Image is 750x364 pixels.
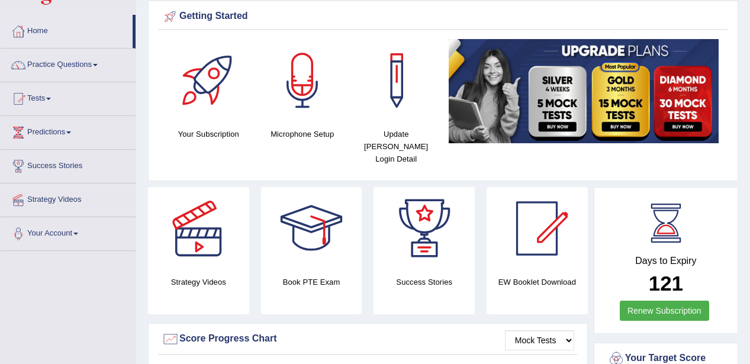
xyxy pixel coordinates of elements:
[261,276,362,288] h4: Book PTE Exam
[620,301,709,321] a: Renew Subscription
[1,116,136,146] a: Predictions
[1,183,136,213] a: Strategy Videos
[1,15,133,44] a: Home
[487,276,588,288] h4: EW Booklet Download
[1,82,136,112] a: Tests
[1,150,136,179] a: Success Stories
[607,256,725,266] h4: Days to Expiry
[162,330,574,348] div: Score Progress Chart
[649,272,683,295] b: 121
[374,276,475,288] h4: Success Stories
[355,128,437,165] h4: Update [PERSON_NAME] Login Detail
[449,39,719,143] img: small5.jpg
[1,49,136,78] a: Practice Questions
[168,128,249,140] h4: Your Subscription
[162,8,725,25] div: Getting Started
[1,217,136,247] a: Your Account
[261,128,343,140] h4: Microphone Setup
[148,276,249,288] h4: Strategy Videos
